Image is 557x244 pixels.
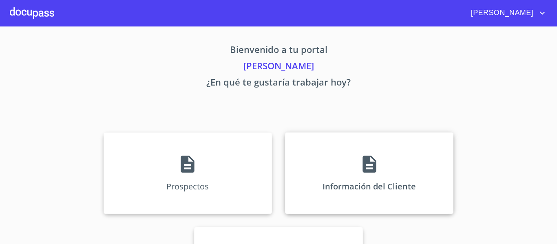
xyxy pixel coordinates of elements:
[465,7,547,20] button: account of current user
[27,59,530,75] p: [PERSON_NAME]
[27,75,530,92] p: ¿En qué te gustaría trabajar hoy?
[166,181,209,192] p: Prospectos
[27,43,530,59] p: Bienvenido a tu portal
[323,181,416,192] p: Información del Cliente
[465,7,537,20] span: [PERSON_NAME]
